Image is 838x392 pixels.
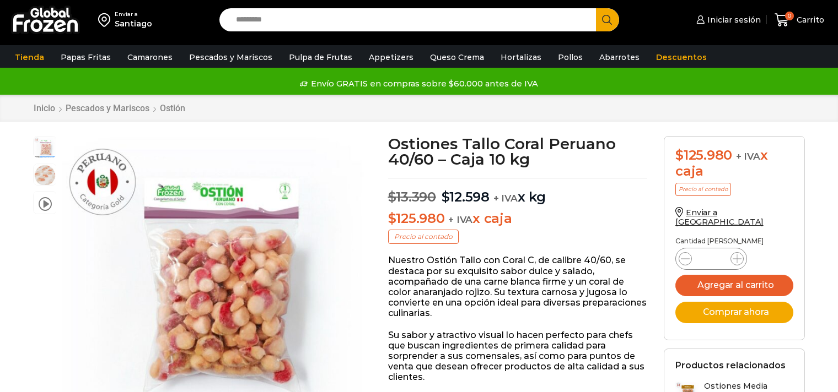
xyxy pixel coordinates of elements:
span: Iniciar sesión [705,14,761,25]
a: Descuentos [651,47,712,68]
p: Precio al contado [388,230,459,244]
input: Product quantity [701,251,722,266]
a: Enviar a [GEOGRAPHIC_DATA] [675,208,764,227]
a: Queso Crema [425,47,490,68]
button: Comprar ahora [675,302,793,323]
a: Pescados y Mariscos [184,47,278,68]
span: $ [388,189,396,205]
span: $ [442,189,450,205]
p: Cantidad [PERSON_NAME] [675,237,793,245]
a: Pescados y Mariscos [65,103,150,113]
bdi: 125.980 [388,210,445,226]
a: Hortalizas [495,47,547,68]
button: Agregar al carrito [675,275,793,296]
span: + IVA [448,214,472,225]
span: + IVA [736,151,760,162]
a: Camarones [122,47,178,68]
p: x kg [388,178,648,205]
bdi: 125.980 [675,147,732,163]
a: Pollos [552,47,588,68]
h2: Productos relacionados [675,360,786,371]
bdi: 13.390 [388,189,436,205]
span: 0 [785,12,794,20]
div: x caja [675,148,793,179]
a: Tienda [9,47,50,68]
p: Su sabor y atractivo visual lo hacen perfecto para chefs que buscan ingredientes de primera calid... [388,330,648,383]
span: Carrito [794,14,824,25]
a: Abarrotes [594,47,645,68]
span: $ [675,147,684,163]
img: address-field-icon.svg [98,10,115,29]
span: ostion tallo coral [34,164,56,187]
a: Pulpa de Frutas [283,47,358,68]
a: 0 Carrito [772,7,827,33]
p: x caja [388,211,648,227]
a: Papas Fritas [55,47,116,68]
bdi: 12.598 [442,189,490,205]
span: $ [388,210,396,226]
a: Appetizers [363,47,419,68]
div: Santiago [115,18,152,29]
span: + IVA [493,193,518,204]
p: Nuestro Ostión Tallo con Coral C, de calibre 40/60, se destaca por su exquisito sabor dulce y sal... [388,255,648,318]
p: Precio al contado [675,183,731,196]
a: Ostión [159,103,186,113]
a: Inicio [33,103,56,113]
h1: Ostiones Tallo Coral Peruano 40/60 – Caja 10 kg [388,136,648,167]
a: Iniciar sesión [694,9,761,31]
nav: Breadcrumb [33,103,186,113]
div: Enviar a [115,10,152,18]
button: Search button [596,8,619,31]
span: con coral 40:60 [34,137,56,159]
